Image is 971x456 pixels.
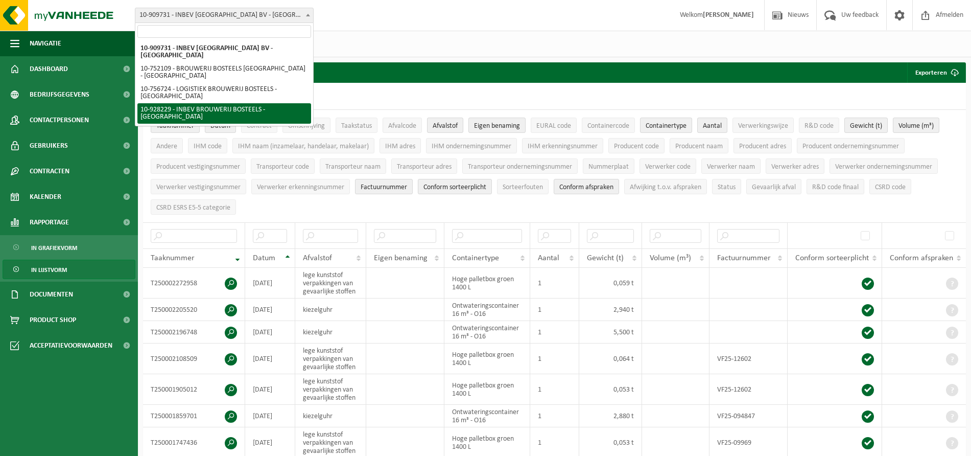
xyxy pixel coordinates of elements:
button: CSRD ESRS E5-5 categorieCSRD ESRS E5-5 categorie: Activate to sort [151,199,236,215]
span: Transporteur code [256,163,309,171]
td: lege kunststof verpakkingen van gevaarlijke stoffen [295,268,367,299]
td: 1 [530,374,579,405]
span: Gevaarlijk afval [752,184,796,191]
li: 10-909731 - INBEV [GEOGRAPHIC_DATA] BV - [GEOGRAPHIC_DATA] [137,42,311,62]
td: T250001859701 [143,405,245,427]
span: IHM code [194,143,222,150]
button: TaakstatusTaakstatus: Activate to sort [336,118,377,133]
td: 1 [530,268,579,299]
span: Verwerker code [645,163,691,171]
button: Eigen benamingEigen benaming: Activate to sort [468,118,526,133]
button: Gevaarlijk afval : Activate to sort [746,179,801,194]
span: R&D code finaal [812,184,859,191]
span: Documenten [30,282,73,307]
span: Afwijking t.o.v. afspraken [630,184,701,191]
button: Verwerker naamVerwerker naam: Activate to sort [701,158,761,174]
td: kiezelguhr [295,405,367,427]
button: IHM adresIHM adres: Activate to sort [380,138,421,153]
span: Containertype [646,122,686,130]
span: Volume (m³) [898,122,934,130]
span: Verwerker vestigingsnummer [156,184,241,191]
span: Factuurnummer [717,254,771,262]
a: In lijstvorm [3,260,135,279]
span: CSRD code [875,184,906,191]
button: Producent naamProducent naam: Activate to sort [670,138,728,153]
td: 2,880 t [579,405,642,427]
button: ContainertypeContainertype: Activate to sort [640,118,692,133]
td: [DATE] [245,299,295,321]
button: Verwerker vestigingsnummerVerwerker vestigingsnummer: Activate to sort [151,179,246,194]
span: Transporteur ondernemingsnummer [468,163,572,171]
button: Transporteur adresTransporteur adres: Activate to sort [391,158,457,174]
span: Producent naam [675,143,723,150]
span: Containertype [452,254,499,262]
td: T250001905012 [143,374,245,405]
button: IHM codeIHM code: Activate to sort [188,138,227,153]
button: Producent ondernemingsnummerProducent ondernemingsnummer: Activate to sort [797,138,905,153]
span: Transporteur adres [397,163,452,171]
span: Aantal [538,254,559,262]
button: CSRD codeCSRD code: Activate to sort [869,179,911,194]
span: Conform afspraken [890,254,953,262]
span: Sorteerfouten [503,184,543,191]
span: Taakstatus [341,122,372,130]
td: 1 [530,321,579,344]
span: IHM erkenningsnummer [528,143,598,150]
td: Hoge palletbox groen 1400 L [444,344,530,374]
td: lege kunststof verpakkingen van gevaarlijke stoffen [295,344,367,374]
span: Producent adres [739,143,786,150]
button: Producent codeProducent code: Activate to sort [608,138,665,153]
button: StatusStatus: Activate to sort [712,179,741,194]
button: Verwerker ondernemingsnummerVerwerker ondernemingsnummer: Activate to sort [830,158,938,174]
td: Ontwateringscontainer 16 m³ - O16 [444,299,530,321]
button: Verwerker codeVerwerker code: Activate to sort [640,158,696,174]
button: Transporteur ondernemingsnummerTransporteur ondernemingsnummer : Activate to sort [462,158,578,174]
td: Hoge palletbox groen 1400 L [444,268,530,299]
button: VerwerkingswijzeVerwerkingswijze: Activate to sort [732,118,794,133]
td: 1 [530,405,579,427]
span: IHM adres [385,143,415,150]
button: R&D code finaalR&amp;D code finaal: Activate to sort [807,179,864,194]
button: Transporteur codeTransporteur code: Activate to sort [251,158,315,174]
td: 5,500 t [579,321,642,344]
button: Verwerker adresVerwerker adres: Activate to sort [766,158,824,174]
button: AantalAantal: Activate to sort [697,118,727,133]
td: [DATE] [245,344,295,374]
strong: [PERSON_NAME] [703,11,754,19]
button: Conform sorteerplicht : Activate to sort [418,179,492,194]
span: Contactpersonen [30,107,89,133]
td: 0,059 t [579,268,642,299]
td: kiezelguhr [295,299,367,321]
td: VF25-094847 [709,405,788,427]
button: R&D codeR&amp;D code: Activate to sort [799,118,839,133]
span: Status [718,184,736,191]
span: Rapportage [30,210,69,235]
td: [DATE] [245,268,295,299]
span: Verwerker ondernemingsnummer [835,163,932,171]
td: T250002205520 [143,299,245,321]
span: Containercode [587,122,629,130]
span: Conform sorteerplicht [795,254,869,262]
span: Verwerkingswijze [738,122,788,130]
span: Volume (m³) [650,254,691,262]
button: Gewicht (t)Gewicht (t): Activate to sort [844,118,888,133]
span: Conform afspraken [559,184,613,191]
span: Nummerplaat [588,163,629,171]
span: Navigatie [30,31,61,56]
button: Conform afspraken : Activate to sort [554,179,619,194]
span: Afvalcode [388,122,416,130]
span: Producent code [614,143,659,150]
span: In grafiekvorm [31,238,77,258]
button: Afwijking t.o.v. afsprakenAfwijking t.o.v. afspraken: Activate to sort [624,179,707,194]
td: T250002108509 [143,344,245,374]
span: Gewicht (t) [587,254,624,262]
td: 0,053 t [579,374,642,405]
td: 1 [530,344,579,374]
span: Product Shop [30,307,76,333]
button: Verwerker erkenningsnummerVerwerker erkenningsnummer: Activate to sort [251,179,350,194]
td: T250002272958 [143,268,245,299]
td: Hoge palletbox groen 1400 L [444,374,530,405]
td: T250002196748 [143,321,245,344]
td: [DATE] [245,405,295,427]
span: Acceptatievoorwaarden [30,333,112,358]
